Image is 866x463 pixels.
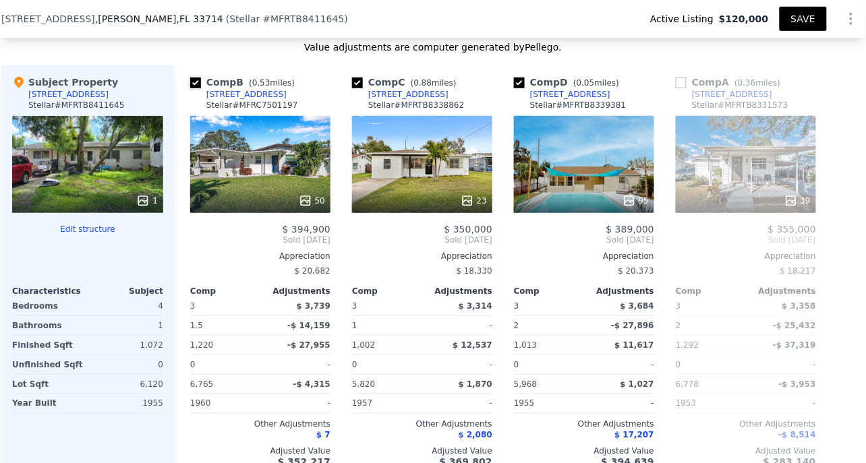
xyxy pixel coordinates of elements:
[457,266,492,276] span: $ 18,330
[88,286,163,297] div: Subject
[12,336,85,354] div: Finished Sqft
[352,286,422,297] div: Comp
[352,379,375,389] span: 5,820
[413,78,432,88] span: 0.88
[28,89,109,100] div: [STREET_ADDRESS]
[262,13,344,24] span: # MFRTB8411645
[352,235,492,245] span: Sold [DATE]
[352,301,357,311] span: 3
[676,446,816,457] div: Adjusted Value
[12,224,163,235] button: Edit structure
[190,394,258,413] div: 1960
[773,321,816,330] span: -$ 25,432
[190,316,258,335] div: 1.5
[530,89,610,100] div: [STREET_ADDRESS]
[780,266,816,276] span: $ 18,217
[287,340,330,350] span: -$ 27,955
[95,12,223,26] span: , [PERSON_NAME]
[252,78,270,88] span: 0.53
[352,360,357,369] span: 0
[190,446,330,457] div: Adjusted Value
[514,379,537,389] span: 5,968
[514,446,654,457] div: Adjusted Value
[190,360,196,369] span: 0
[352,251,492,261] div: Appreciation
[676,379,699,389] span: 6,778
[514,340,537,350] span: 1,013
[190,419,330,430] div: Other Adjustments
[606,224,654,235] span: $ 389,000
[620,301,654,311] span: $ 3,684
[12,316,85,335] div: Bathrooms
[1,12,95,26] span: [STREET_ADDRESS]
[190,89,287,100] a: [STREET_ADDRESS]
[226,12,348,26] div: ( )
[676,286,746,297] div: Comp
[352,340,375,350] span: 1,002
[779,379,816,389] span: -$ 3,953
[90,316,163,335] div: 1
[12,394,85,413] div: Year Built
[352,89,449,100] a: [STREET_ADDRESS]
[782,301,816,311] span: $ 3,358
[190,301,196,311] span: 3
[514,286,584,297] div: Comp
[676,394,743,413] div: 1953
[676,316,743,335] div: 2
[177,13,223,24] span: , FL 33714
[773,340,816,350] span: -$ 37,319
[749,394,816,413] div: -
[719,12,769,26] span: $120,000
[514,360,519,369] span: 0
[514,251,654,261] div: Appreciation
[587,394,654,413] div: -
[676,360,681,369] span: 0
[425,394,492,413] div: -
[190,235,330,245] span: Sold [DATE]
[676,75,786,89] div: Comp A
[692,89,772,100] div: [STREET_ADDRESS]
[779,431,816,440] span: -$ 8,514
[530,100,626,111] div: Stellar # MFRTB8339381
[676,89,772,100] a: [STREET_ADDRESS]
[784,194,811,208] div: 39
[206,89,287,100] div: [STREET_ADDRESS]
[295,266,330,276] span: $ 20,682
[352,316,420,335] div: 1
[676,419,816,430] div: Other Adjustments
[676,340,699,350] span: 1,292
[676,235,816,245] span: Sold [DATE]
[352,419,492,430] div: Other Adjustments
[352,75,462,89] div: Comp C
[352,446,492,457] div: Adjusted Value
[514,75,625,89] div: Comp D
[28,100,124,111] div: Stellar # MFRTB8411645
[676,301,681,311] span: 3
[243,78,300,88] span: ( miles)
[611,321,654,330] span: -$ 27,896
[425,316,492,335] div: -
[444,224,492,235] span: $ 350,000
[422,286,492,297] div: Adjustments
[12,355,85,374] div: Unfinished Sqft
[263,355,330,374] div: -
[12,75,118,89] div: Subject Property
[405,78,462,88] span: ( miles)
[584,286,654,297] div: Adjustments
[260,286,330,297] div: Adjustments
[461,194,487,208] div: 23
[229,13,260,24] span: Stellar
[577,78,595,88] span: 0.05
[620,379,654,389] span: $ 1,027
[749,355,816,374] div: -
[650,12,719,26] span: Active Listing
[136,194,158,208] div: 1
[623,194,649,208] div: 95
[12,286,88,297] div: Characteristics
[459,379,492,389] span: $ 1,870
[263,394,330,413] div: -
[425,355,492,374] div: -
[190,340,213,350] span: 1,220
[514,419,654,430] div: Other Adjustments
[190,379,213,389] span: 6,765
